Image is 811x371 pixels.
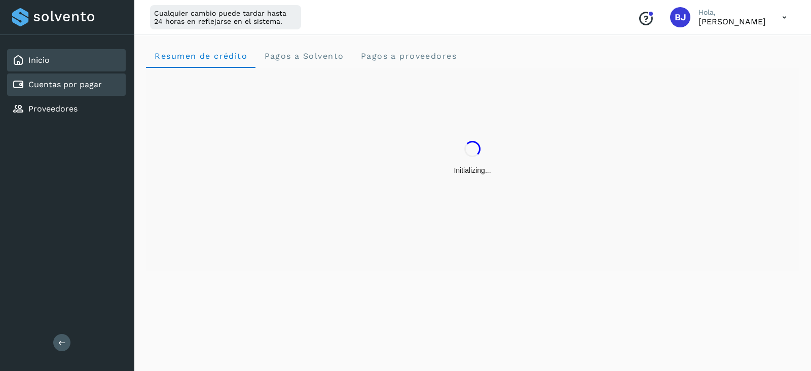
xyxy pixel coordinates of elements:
span: Resumen de crédito [154,51,247,61]
span: Pagos a proveedores [360,51,457,61]
a: Inicio [28,55,50,65]
div: Inicio [7,49,126,71]
p: Brayant Javier Rocha Martinez [698,17,766,26]
a: Proveedores [28,104,78,114]
a: Cuentas por pagar [28,80,102,89]
div: Cualquier cambio puede tardar hasta 24 horas en reflejarse en el sistema. [150,5,301,29]
span: Pagos a Solvento [264,51,344,61]
div: Cuentas por pagar [7,73,126,96]
div: Proveedores [7,98,126,120]
p: Hola, [698,8,766,17]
